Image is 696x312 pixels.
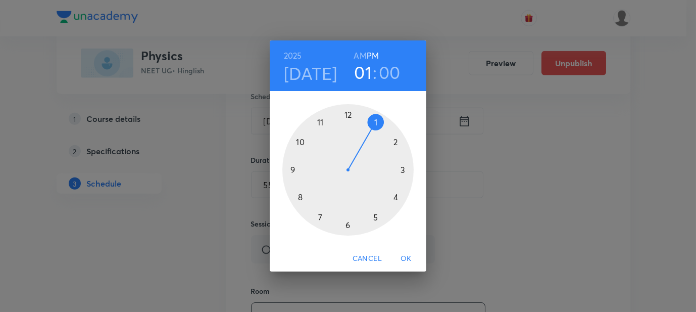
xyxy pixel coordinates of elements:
span: OK [394,252,418,265]
button: AM [354,49,366,63]
span: Cancel [353,252,382,265]
button: 00 [379,62,401,83]
button: PM [367,49,379,63]
button: Cancel [349,249,386,268]
button: OK [390,249,422,268]
button: [DATE] [284,63,337,84]
button: 2025 [284,49,302,63]
button: 01 [354,62,372,83]
h3: : [373,62,377,83]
